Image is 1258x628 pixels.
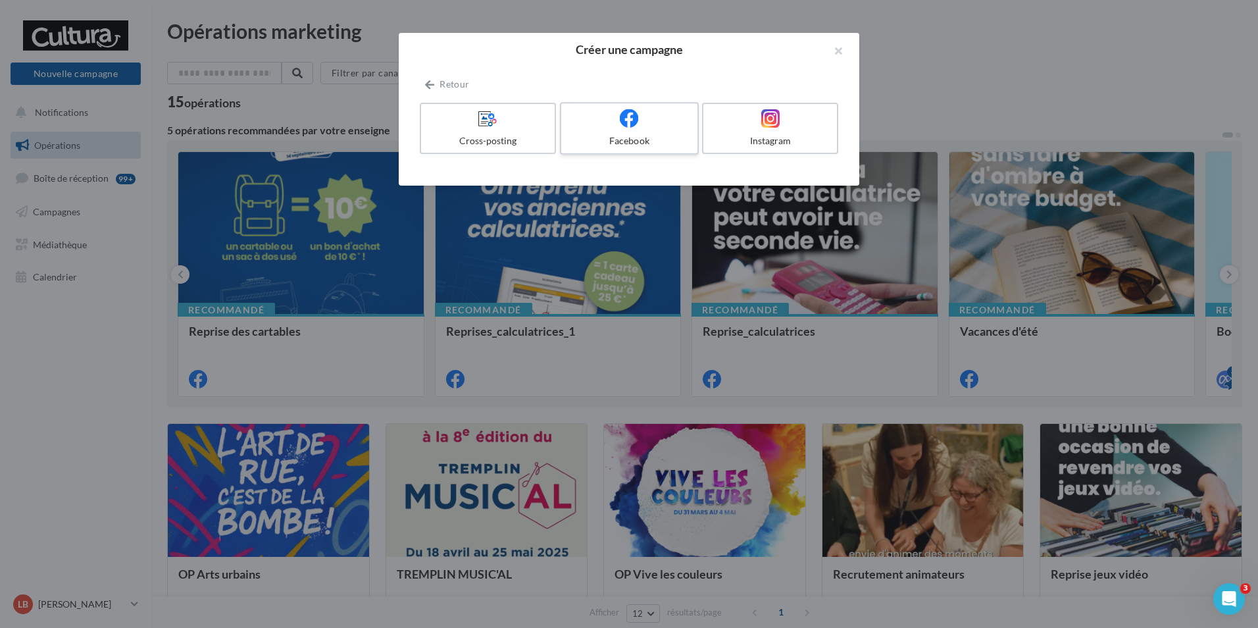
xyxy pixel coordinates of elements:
div: Instagram [709,134,832,147]
div: Cross-posting [426,134,549,147]
div: Facebook [566,134,692,147]
h2: Créer une campagne [420,43,838,55]
button: Retour [420,76,474,92]
iframe: Intercom live chat [1213,583,1245,615]
span: 3 [1240,583,1251,594]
